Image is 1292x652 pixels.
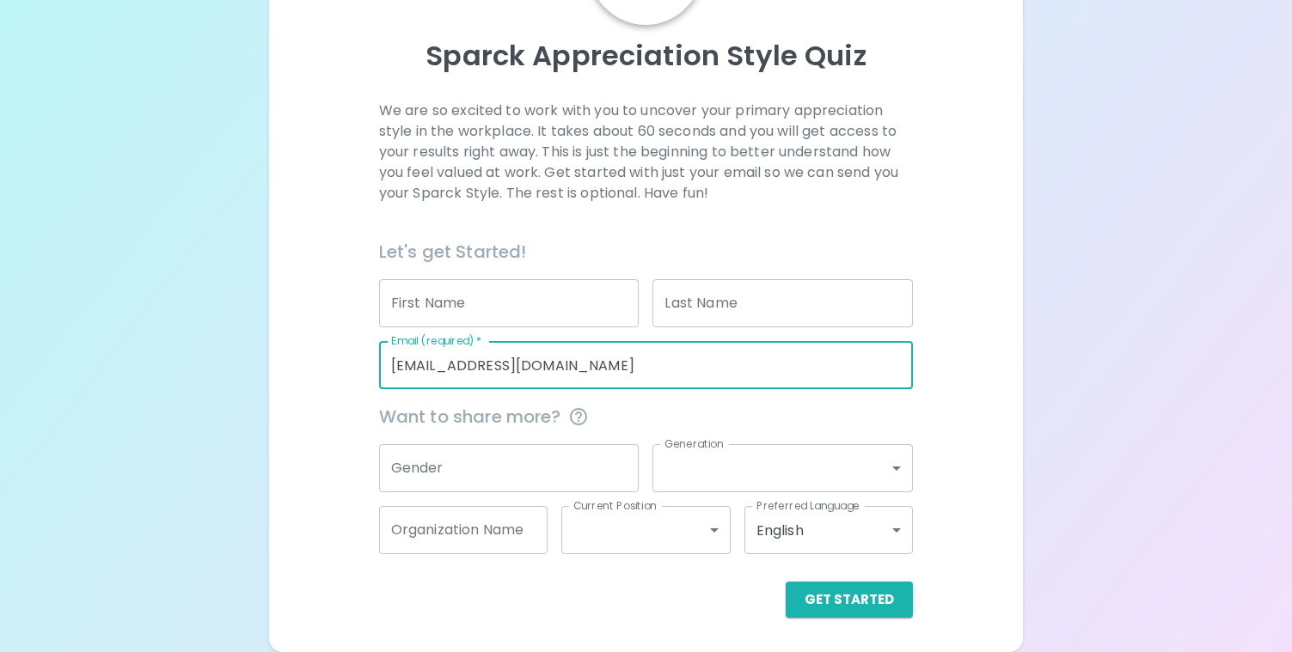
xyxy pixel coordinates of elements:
p: Sparck Appreciation Style Quiz [290,39,1002,73]
svg: This information is completely confidential and only used for aggregated appreciation studies at ... [568,406,589,427]
label: Email (required) [391,333,482,348]
label: Generation [664,436,724,451]
div: English [744,506,914,554]
span: Want to share more? [379,403,914,430]
button: Get Started [786,582,913,618]
p: We are so excited to work with you to uncover your primary appreciation style in the workplace. I... [379,101,914,204]
h6: Let's get Started! [379,238,914,265]
label: Current Position [573,498,657,513]
label: Preferred Language [756,498,860,513]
